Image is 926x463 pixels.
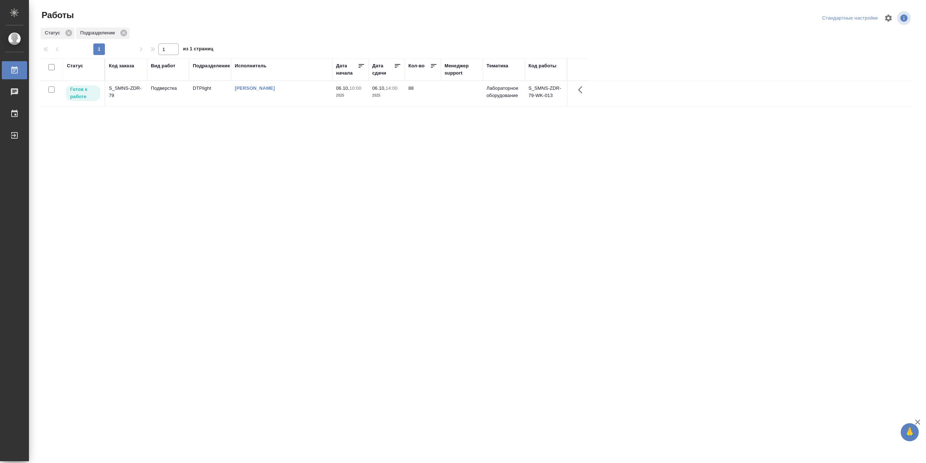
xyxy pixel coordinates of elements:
[76,28,129,39] div: Подразделение
[193,62,230,70] div: Подразделение
[904,425,916,440] span: 🙏
[487,85,521,99] p: Лабораторное оборудование
[897,11,912,25] span: Посмотреть информацию
[45,29,63,37] p: Статус
[528,62,556,70] div: Код работы
[189,81,231,106] td: DTPlight
[574,81,591,98] button: Здесь прячутся важные кнопки
[336,85,349,91] p: 06.10,
[372,85,386,91] p: 06.10,
[525,81,567,106] td: S_SMNS-ZDR-79-WK-013
[70,86,96,100] p: Готов к работе
[487,62,508,70] div: Тематика
[67,62,83,70] div: Статус
[235,62,267,70] div: Исполнитель
[151,85,186,92] p: Подверстка
[235,85,275,91] a: [PERSON_NAME]
[336,62,358,77] div: Дата начала
[445,62,479,77] div: Менеджер support
[408,62,425,70] div: Кол-во
[372,62,394,77] div: Дата сдачи
[405,81,441,106] td: 88
[880,9,897,27] span: Настроить таблицу
[372,92,401,99] p: 2025
[41,28,75,39] div: Статус
[109,85,144,99] div: S_SMNS-ZDR-79
[901,423,919,441] button: 🙏
[183,45,213,55] span: из 1 страниц
[80,29,118,37] p: Подразделение
[820,13,880,24] div: split button
[336,92,365,99] p: 2025
[386,85,398,91] p: 14:00
[151,62,175,70] div: Вид работ
[109,62,134,70] div: Код заказа
[40,9,74,21] span: Работы
[65,85,101,102] div: Исполнитель может приступить к работе
[349,85,361,91] p: 10:00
